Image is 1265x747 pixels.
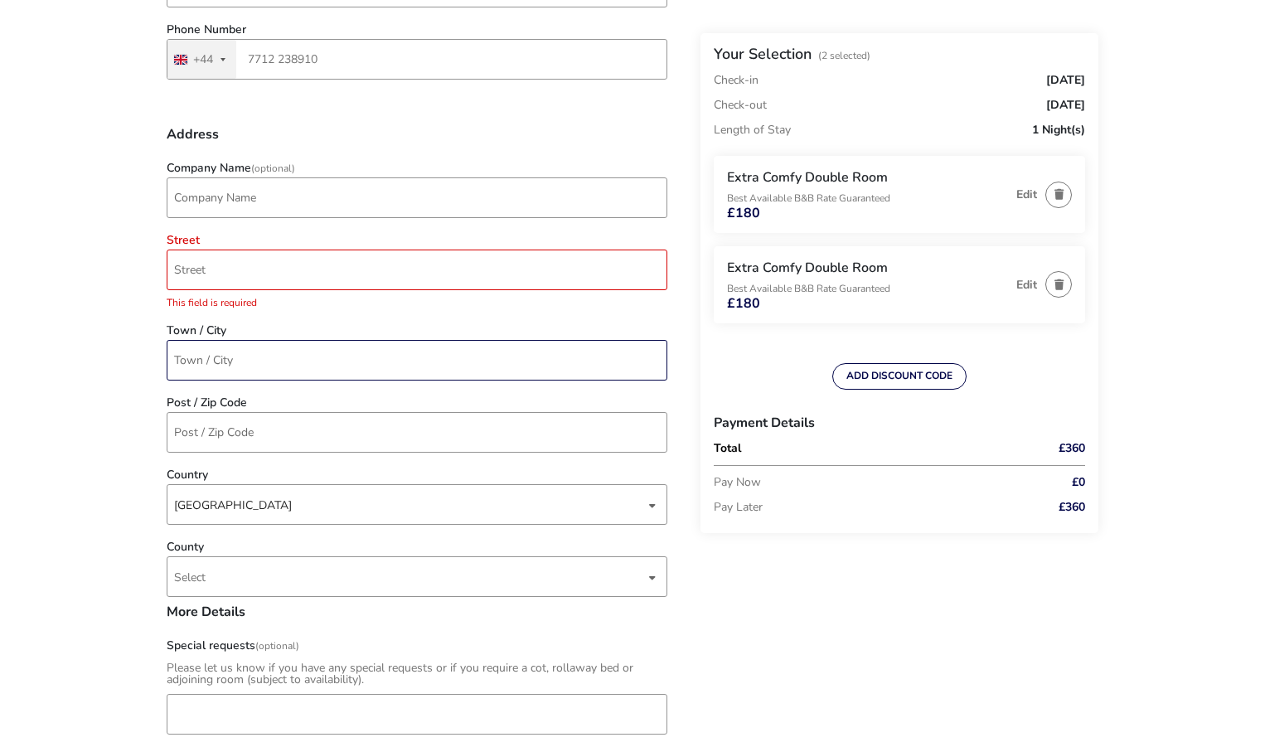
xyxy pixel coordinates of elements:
input: post [167,412,667,453]
h3: More Details [167,605,667,632]
span: (Optional) [251,162,295,175]
input: Phone Number [167,39,667,80]
label: Special requests [167,640,299,652]
div: dropdown trigger [648,489,657,521]
p: Length of Stay [714,118,791,143]
span: [DATE] [1046,75,1085,86]
input: company [167,177,667,218]
span: 1 Night(s) [1032,124,1085,136]
label: County [167,541,204,553]
p: Best Available B&B Rate Guaranteed [727,284,1008,293]
span: (2 Selected) [818,49,870,62]
span: £0 [1072,477,1085,488]
p-dropdown: County [167,570,667,585]
span: £180 [727,206,760,220]
label: Street [167,235,200,246]
div: [GEOGRAPHIC_DATA] [174,485,645,526]
span: (Optional) [255,639,299,652]
span: Select [174,557,645,596]
div: Please let us know if you have any special requests or if you require a cot, rollaway bed or adjo... [167,662,667,686]
span: [object Object] [174,485,645,524]
h3: Address [167,128,667,154]
label: Company Name [167,162,295,174]
h3: Payment Details [714,403,1085,443]
p: Pay Now [714,470,1011,495]
button: Edit [1016,279,1037,291]
input: field_147 [167,694,667,735]
h2: Your Selection [714,44,812,64]
button: ADD DISCOUNT CODE [832,363,967,390]
p: Check-out [714,93,767,118]
label: Country [167,469,208,481]
h3: Extra Comfy Double Room [727,260,1008,277]
button: Edit [1016,188,1037,201]
p: Pay Later [714,495,1011,520]
span: £360 [1059,502,1085,513]
input: street [167,250,667,290]
label: Post / Zip Code [167,397,247,409]
p-dropdown: Country [167,497,667,513]
div: +44 [193,54,213,65]
label: Town / City [167,325,226,337]
span: Select [174,570,206,585]
p: Best Available B&B Rate Guaranteed [727,193,1008,203]
span: £180 [727,297,760,310]
h3: Extra Comfy Double Room [727,169,1008,187]
span: £360 [1059,443,1085,454]
div: dropdown trigger [648,561,657,594]
span: [DATE] [1046,99,1085,111]
div: This field is required [167,290,667,308]
p: Check-in [714,75,759,86]
label: Phone Number [167,24,246,36]
button: Selected country [167,40,236,79]
input: town [167,340,667,381]
p: Total [714,443,1011,454]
